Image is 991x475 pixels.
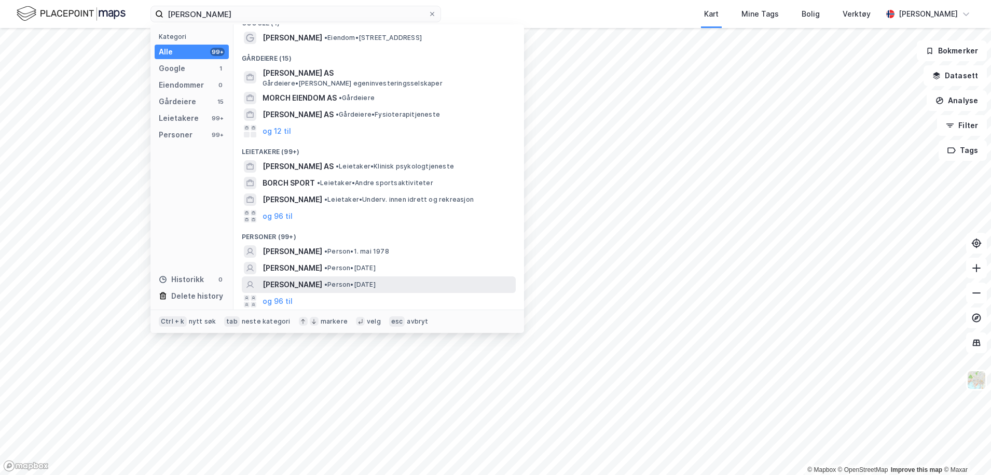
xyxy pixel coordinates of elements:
[407,317,428,326] div: avbryt
[17,5,126,23] img: logo.f888ab2527a4732fd821a326f86c7f29.svg
[917,40,987,61] button: Bokmerker
[367,317,381,326] div: velg
[189,317,216,326] div: nytt søk
[263,177,315,189] span: BORCH SPORT
[967,370,986,390] img: Z
[317,179,433,187] span: Leietaker • Andre sportsaktiviteter
[321,317,348,326] div: markere
[324,264,327,272] span: •
[233,139,524,158] div: Leietakere (99+)
[704,8,719,20] div: Kart
[263,67,512,79] span: [PERSON_NAME] AS
[324,34,422,42] span: Eiendom • [STREET_ADDRESS]
[899,8,958,20] div: [PERSON_NAME]
[263,125,291,137] button: og 12 til
[263,79,443,88] span: Gårdeiere • [PERSON_NAME] egeninvesteringsselskaper
[324,195,474,204] span: Leietaker • Underv. innen idrett og rekreasjon
[339,94,375,102] span: Gårdeiere
[159,112,199,124] div: Leietakere
[263,160,334,173] span: [PERSON_NAME] AS
[216,97,225,106] div: 15
[210,114,225,122] div: 99+
[159,79,204,91] div: Eiendommer
[389,316,405,327] div: esc
[324,195,327,203] span: •
[924,65,987,86] button: Datasett
[324,281,376,289] span: Person • [DATE]
[939,425,991,475] div: Kontrollprogram for chat
[891,466,942,473] a: Improve this map
[838,466,888,473] a: OpenStreetMap
[843,8,871,20] div: Verktøy
[3,460,49,472] a: Mapbox homepage
[317,179,320,187] span: •
[939,140,987,161] button: Tags
[159,95,196,108] div: Gårdeiere
[336,110,440,119] span: Gårdeiere • Fysioterapitjeneste
[324,247,389,256] span: Person • 1. mai 1978
[339,94,342,102] span: •
[163,6,428,22] input: Søk på adresse, matrikkel, gårdeiere, leietakere eller personer
[233,46,524,65] div: Gårdeiere (15)
[927,90,987,111] button: Analyse
[263,210,293,222] button: og 96 til
[324,264,376,272] span: Person • [DATE]
[159,62,185,75] div: Google
[263,245,322,258] span: [PERSON_NAME]
[263,278,322,291] span: [PERSON_NAME]
[802,8,820,20] div: Bolig
[159,129,192,141] div: Personer
[159,33,229,40] div: Kategori
[263,108,334,121] span: [PERSON_NAME] AS
[159,316,187,327] div: Ctrl + k
[939,425,991,475] iframe: Chat Widget
[171,290,223,302] div: Delete history
[336,162,454,171] span: Leietaker • Klinisk psykologtjeneste
[159,46,173,58] div: Alle
[263,295,293,308] button: og 96 til
[937,115,987,136] button: Filter
[216,64,225,73] div: 1
[741,8,779,20] div: Mine Tags
[159,273,204,286] div: Historikk
[324,281,327,288] span: •
[224,316,240,327] div: tab
[210,48,225,56] div: 99+
[324,34,327,41] span: •
[263,92,337,104] span: MORCH EIENDOM AS
[233,225,524,243] div: Personer (99+)
[263,32,322,44] span: [PERSON_NAME]
[216,275,225,284] div: 0
[336,110,339,118] span: •
[263,193,322,206] span: [PERSON_NAME]
[242,317,291,326] div: neste kategori
[210,131,225,139] div: 99+
[263,262,322,274] span: [PERSON_NAME]
[324,247,327,255] span: •
[216,81,225,89] div: 0
[336,162,339,170] span: •
[807,466,836,473] a: Mapbox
